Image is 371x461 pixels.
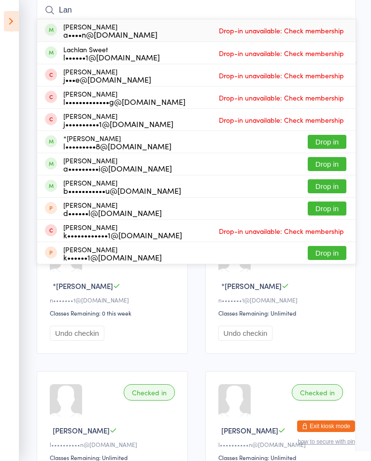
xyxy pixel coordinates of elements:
button: Drop in [308,179,346,193]
div: n•••••••1@[DOMAIN_NAME] [50,296,178,304]
span: *[PERSON_NAME] [53,281,113,291]
div: Checked in [292,384,343,401]
div: a•••••••••i@[DOMAIN_NAME] [63,164,172,172]
div: [PERSON_NAME] [63,90,185,105]
span: Drop-in unavailable: Check membership [216,23,346,38]
div: *[PERSON_NAME] [63,134,171,150]
div: l••••••••••n@[DOMAIN_NAME] [50,440,178,448]
div: l••••••1@[DOMAIN_NAME] [63,53,160,61]
div: k••••••••••••1@[DOMAIN_NAME] [63,231,182,239]
div: l•••••••••••••g@[DOMAIN_NAME] [63,98,185,105]
button: Undo checkin [218,326,273,341]
span: Drop-in unavailable: Check membership [216,113,346,127]
div: l••••••••••n@[DOMAIN_NAME] [218,440,346,448]
button: Drop in [308,246,346,260]
div: j•••e@[DOMAIN_NAME] [63,75,151,83]
button: Drop in [308,202,346,216]
span: Drop-in unavailable: Check membership [216,68,346,83]
div: [PERSON_NAME] [63,223,182,239]
span: [PERSON_NAME] [221,425,278,435]
div: [PERSON_NAME] [63,68,151,83]
div: [PERSON_NAME] [63,112,173,128]
div: n•••••••1@[DOMAIN_NAME] [218,296,346,304]
div: l•••••••••8@[DOMAIN_NAME] [63,142,171,150]
div: a••••n@[DOMAIN_NAME] [63,30,157,38]
span: Drop-in unavailable: Check membership [216,224,346,238]
button: Drop in [308,135,346,149]
button: Undo checkin [50,326,104,341]
div: k••••••1@[DOMAIN_NAME] [63,253,162,261]
div: Classes Remaining: 0 this week [50,309,178,317]
div: Lachlan Sweet [63,45,160,61]
div: Classes Remaining: Unlimited [218,309,346,317]
span: *[PERSON_NAME] [221,281,282,291]
div: [PERSON_NAME] [63,23,157,38]
button: Exit kiosk mode [297,420,355,432]
span: Drop-in unavailable: Check membership [216,90,346,105]
span: [PERSON_NAME] [53,425,110,435]
div: [PERSON_NAME] [63,157,172,172]
div: j••••••••••1@[DOMAIN_NAME] [63,120,173,128]
div: [PERSON_NAME] [63,179,181,194]
div: b•••••••••••u@[DOMAIN_NAME] [63,187,181,194]
div: Checked in [124,384,175,401]
div: d••••••l@[DOMAIN_NAME] [63,209,162,216]
span: Drop-in unavailable: Check membership [216,46,346,60]
div: [PERSON_NAME] [63,201,162,216]
div: [PERSON_NAME] [63,245,162,261]
button: how to secure with pin [298,438,355,445]
button: Drop in [308,157,346,171]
